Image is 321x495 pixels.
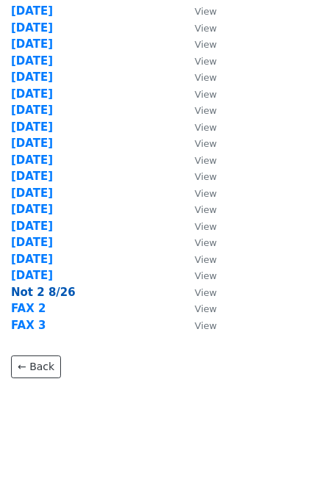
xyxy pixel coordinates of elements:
a: [DATE] [11,153,53,167]
a: View [180,187,217,200]
a: FAX 3 [11,319,46,332]
small: View [195,122,217,133]
a: View [180,220,217,233]
a: View [180,236,217,249]
a: View [180,203,217,216]
a: [DATE] [11,4,53,18]
a: View [180,170,217,183]
a: View [180,21,217,35]
a: [DATE] [11,71,53,84]
a: [DATE] [11,137,53,150]
small: View [195,320,217,331]
a: [DATE] [11,54,53,68]
small: View [195,39,217,50]
small: View [195,6,217,17]
a: View [180,37,217,51]
a: [DATE] [11,203,53,216]
a: ← Back [11,355,61,378]
a: [DATE] [11,120,53,134]
small: View [195,155,217,166]
small: View [195,138,217,149]
iframe: Chat Widget [248,424,321,495]
a: Not 2 8/26 [11,286,76,299]
small: View [195,188,217,199]
small: View [195,105,217,116]
a: [DATE] [11,87,53,101]
a: [DATE] [11,104,53,117]
a: View [180,319,217,332]
a: View [180,71,217,84]
a: View [180,104,217,117]
small: View [195,204,217,215]
a: [DATE] [11,37,53,51]
small: View [195,56,217,67]
small: View [195,89,217,100]
a: View [180,286,217,299]
a: View [180,4,217,18]
small: View [195,72,217,83]
a: [DATE] [11,220,53,233]
a: [DATE] [11,236,53,249]
a: View [180,253,217,266]
a: [DATE] [11,21,53,35]
a: View [180,153,217,167]
a: View [180,137,217,150]
a: View [180,120,217,134]
a: [DATE] [11,269,53,282]
a: [DATE] [11,187,53,200]
small: View [195,23,217,34]
small: View [195,221,217,232]
small: View [195,287,217,298]
a: [DATE] [11,170,53,183]
a: View [180,54,217,68]
small: View [195,303,217,314]
a: FAX 2 [11,302,46,315]
a: View [180,87,217,101]
a: View [180,302,217,315]
small: View [195,254,217,265]
small: View [195,237,217,248]
small: View [195,270,217,281]
a: View [180,269,217,282]
a: [DATE] [11,253,53,266]
small: View [195,171,217,182]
